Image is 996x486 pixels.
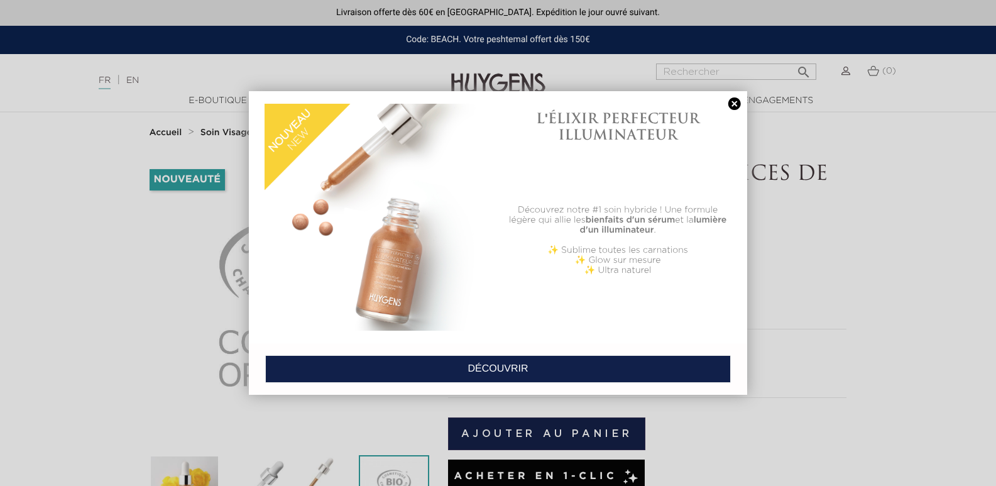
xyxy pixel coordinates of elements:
b: bienfaits d'un sérum [586,216,676,224]
b: lumière d'un illuminateur [580,216,727,235]
a: DÉCOUVRIR [265,355,731,383]
p: ✨ Glow sur mesure [505,255,731,265]
h1: L'ÉLIXIR PERFECTEUR ILLUMINATEUR [505,110,731,143]
p: ✨ Ultra naturel [505,265,731,275]
p: Découvrez notre #1 soin hybride ! Une formule légère qui allie les et la . [505,205,731,235]
p: ✨ Sublime toutes les carnations [505,245,731,255]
